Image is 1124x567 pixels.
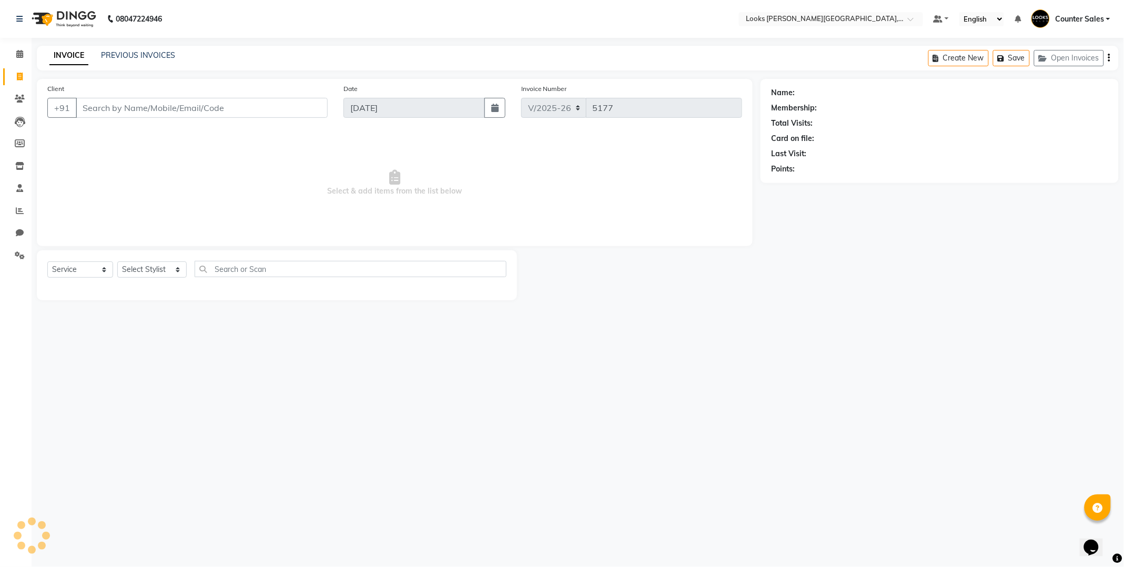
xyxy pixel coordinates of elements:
iframe: chat widget [1080,525,1113,556]
div: Last Visit: [771,148,806,159]
button: Create New [928,50,989,66]
div: Total Visits: [771,118,813,129]
div: Points: [771,164,795,175]
label: Client [47,84,64,94]
input: Search or Scan [195,261,507,277]
input: Search by Name/Mobile/Email/Code [76,98,328,118]
a: INVOICE [49,46,88,65]
span: Select & add items from the list below [47,130,742,236]
img: Counter Sales [1031,9,1050,28]
a: PREVIOUS INVOICES [101,50,175,60]
div: Name: [771,87,795,98]
label: Invoice Number [521,84,567,94]
img: logo [27,4,99,34]
label: Date [343,84,358,94]
b: 08047224946 [116,4,162,34]
button: Save [993,50,1030,66]
button: +91 [47,98,77,118]
div: Card on file: [771,133,814,144]
div: Membership: [771,103,817,114]
button: Open Invoices [1034,50,1104,66]
span: Counter Sales [1055,14,1104,25]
